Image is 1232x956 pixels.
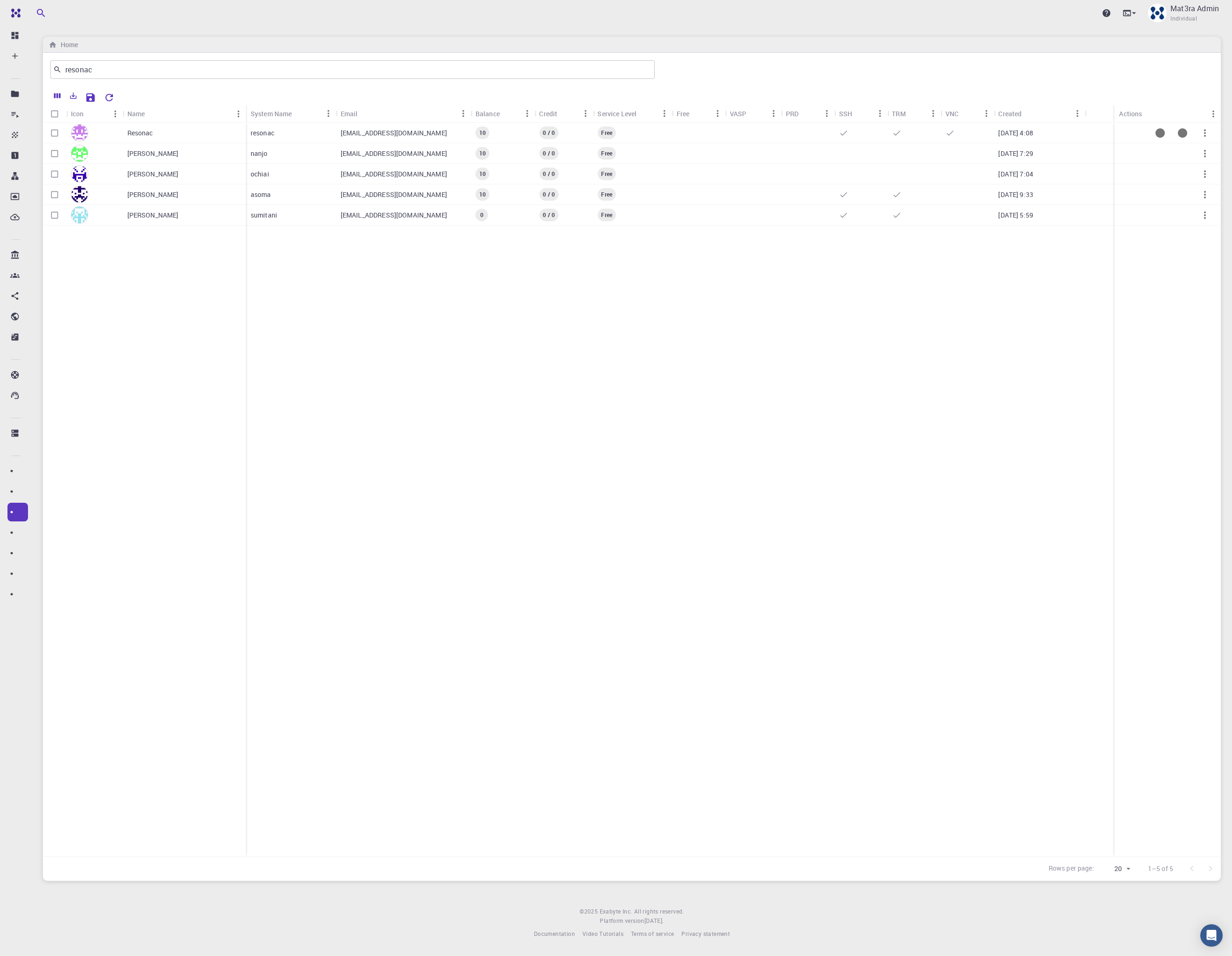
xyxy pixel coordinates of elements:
[600,907,632,916] a: Exabyte Inc.
[71,124,88,141] img: avatar
[681,930,730,937] span: Privacy statement
[251,149,268,158] p: nanjo
[998,190,1033,199] p: [DATE] 9:33
[476,190,490,198] span: 10
[593,105,672,123] div: Service Level
[998,128,1033,138] p: [DATE] 4:08
[677,105,690,123] div: Free
[123,105,246,123] div: Name
[1170,14,1197,23] span: Individual
[65,88,81,103] button: Export
[597,168,616,180] div: Current Service Level
[251,105,292,123] div: System Name
[631,929,674,939] a: Terms of service
[66,105,123,123] div: Icon
[476,149,490,157] span: 10
[887,105,941,123] div: TRM
[945,105,959,123] div: VNC
[839,105,852,123] div: SSH
[7,8,21,18] img: logo
[597,190,616,198] span: Free
[600,916,644,926] span: Platform version
[71,105,84,123] div: Icon
[979,106,994,121] button: Menu
[71,206,88,224] img: avatar
[127,211,179,220] p: [PERSON_NAME]
[1022,106,1036,121] button: Sort
[786,105,798,123] div: PRD
[251,190,271,199] p: asoma
[534,930,575,937] span: Documentation
[644,917,664,924] span: [DATE] .
[941,105,994,123] div: VNC
[597,188,616,201] div: Current Service Level
[341,149,447,158] p: [EMAIL_ADDRESS][DOMAIN_NAME]
[341,190,447,199] p: [EMAIL_ADDRESS][DOMAIN_NAME]
[476,211,487,219] span: 0
[539,170,559,178] span: 0 / 0
[471,105,535,123] div: Balance
[631,930,674,937] span: Terms of service
[597,170,616,178] span: Free
[456,106,471,121] button: Menu
[246,105,336,123] div: System Name
[231,106,246,121] button: Menu
[819,106,834,121] button: Menu
[994,105,1085,123] div: Created
[672,105,725,123] div: Free
[251,128,274,138] p: resonac
[292,106,307,121] button: Sort
[251,211,277,220] p: sumitani
[145,106,160,121] button: Sort
[539,190,559,198] span: 0 / 0
[251,169,269,179] p: ochiai
[127,169,179,179] p: [PERSON_NAME]
[127,190,179,199] p: [PERSON_NAME]
[476,129,490,137] span: 10
[341,169,447,179] p: [EMAIL_ADDRESS][DOMAIN_NAME]
[710,106,725,121] button: Menu
[100,88,119,107] button: Reset Explorer Settings
[998,211,1033,220] p: [DATE] 5:59
[597,211,616,219] span: Free
[998,149,1033,158] p: [DATE] 7:29
[872,106,887,121] button: Menu
[476,170,490,178] span: 10
[71,165,88,183] img: avatar
[582,929,623,939] a: Video Tutorials
[47,40,80,50] nav: breadcrumb
[341,105,358,123] div: Email
[582,930,623,937] span: Video Tutorials
[597,105,637,123] div: Service Level
[644,916,664,926] a: [DATE].
[730,105,747,123] div: VASP
[1171,122,1194,144] button: Set service level
[998,169,1033,179] p: [DATE] 7:04
[998,105,1022,123] div: Created
[127,105,145,123] div: Name
[127,128,153,138] p: Resonac
[519,106,534,121] button: Menu
[71,145,88,162] img: avatar
[725,105,782,123] div: VASP
[597,209,616,221] div: Current Service Level
[1119,105,1142,123] div: Actions
[534,105,593,123] div: Credit
[57,40,78,50] h6: Home
[766,106,781,121] button: Menu
[1148,864,1173,873] p: 1–5 of 5
[341,211,447,220] p: [EMAIL_ADDRESS][DOMAIN_NAME]
[1049,864,1094,874] p: Rows per page:
[127,149,179,158] p: [PERSON_NAME]
[539,211,559,219] span: 0 / 0
[476,105,500,123] div: Balance
[597,149,616,157] span: Free
[321,106,336,121] button: Menu
[539,105,557,123] div: Credit
[834,105,888,123] div: SSH
[1149,122,1171,144] button: Set service level feature
[357,106,372,121] button: Sort
[657,106,672,121] button: Menu
[539,129,559,137] span: 0 / 0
